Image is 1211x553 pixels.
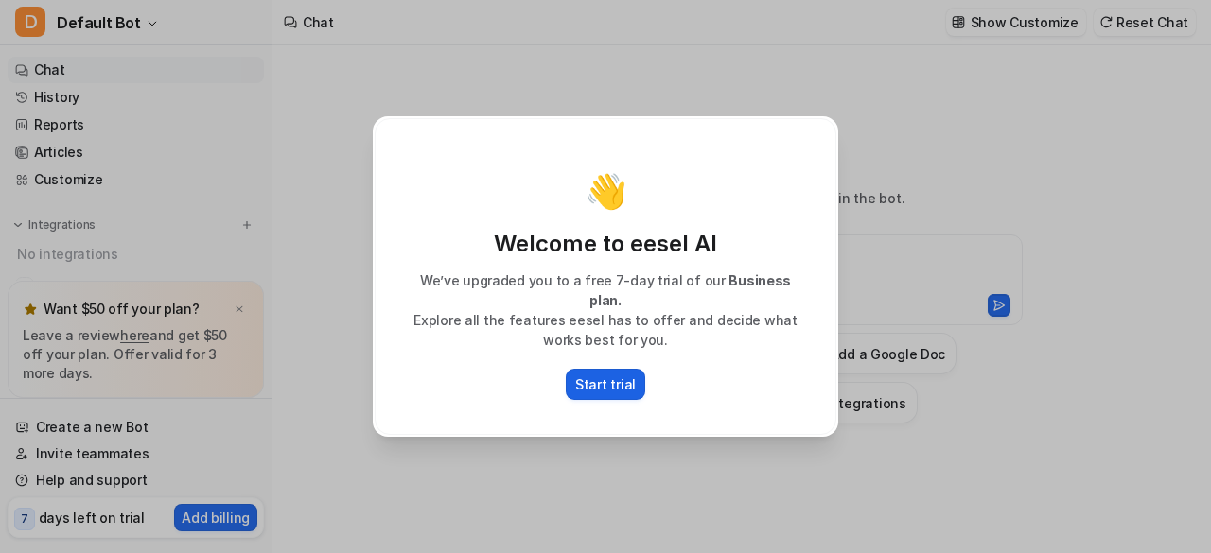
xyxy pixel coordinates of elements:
p: Start trial [575,374,636,394]
p: Explore all the features eesel has to offer and decide what works best for you. [395,310,816,350]
p: We’ve upgraded you to a free 7-day trial of our [395,270,816,310]
button: Start trial [566,369,645,400]
p: 👋 [585,172,627,210]
p: Welcome to eesel AI [395,229,816,259]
